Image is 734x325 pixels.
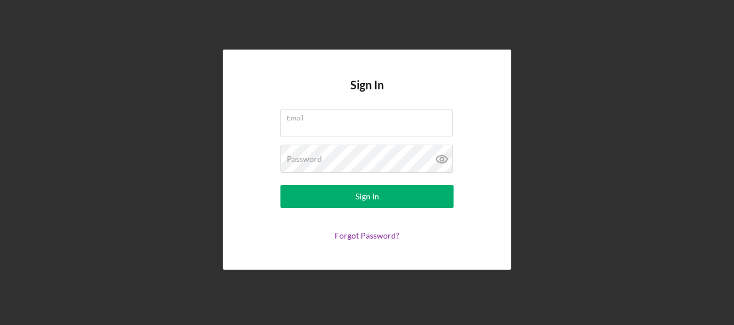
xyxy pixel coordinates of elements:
a: Forgot Password? [335,230,399,240]
h4: Sign In [350,78,384,109]
button: Sign In [280,185,454,208]
label: Password [287,154,322,164]
label: Email [287,109,453,122]
div: Sign In [355,185,379,208]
